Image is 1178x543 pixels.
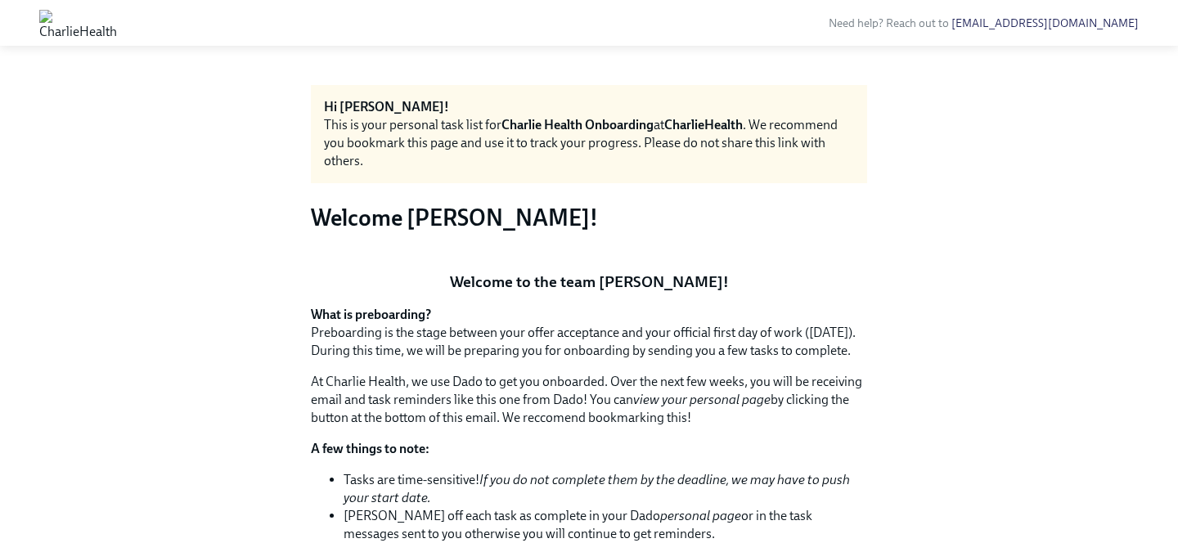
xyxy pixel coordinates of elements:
h3: Welcome [PERSON_NAME]! [311,203,867,232]
p: At Charlie Health, we use Dado to get you onboarded. Over the next few weeks, you will be receivi... [311,373,867,427]
span: Need help? Reach out to [829,16,1139,30]
strong: A few things to note: [311,441,429,456]
div: This is your personal task list for at . We recommend you bookmark this page and use it to track ... [324,116,854,170]
img: CharlieHealth [39,10,117,36]
em: personal page [660,508,741,523]
p: Preboarding is the stage between your offer acceptance and your official first day of work ([DATE... [311,306,867,360]
strong: What is preboarding? [311,307,431,322]
em: view your personal page [633,392,771,407]
strong: Charlie Health Onboarding [501,117,654,132]
strong: Welcome to the team [PERSON_NAME]! [450,272,729,291]
strong: Hi [PERSON_NAME]! [324,99,449,114]
li: [PERSON_NAME] off each task as complete in your Dado or in the task messages sent to you otherwis... [344,507,867,543]
a: [EMAIL_ADDRESS][DOMAIN_NAME] [951,16,1139,30]
strong: CharlieHealth [664,117,743,132]
li: Tasks are time-sensitive! [344,471,867,507]
em: If you do not complete them by the deadline, we may have to push your start date. [344,472,850,505]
